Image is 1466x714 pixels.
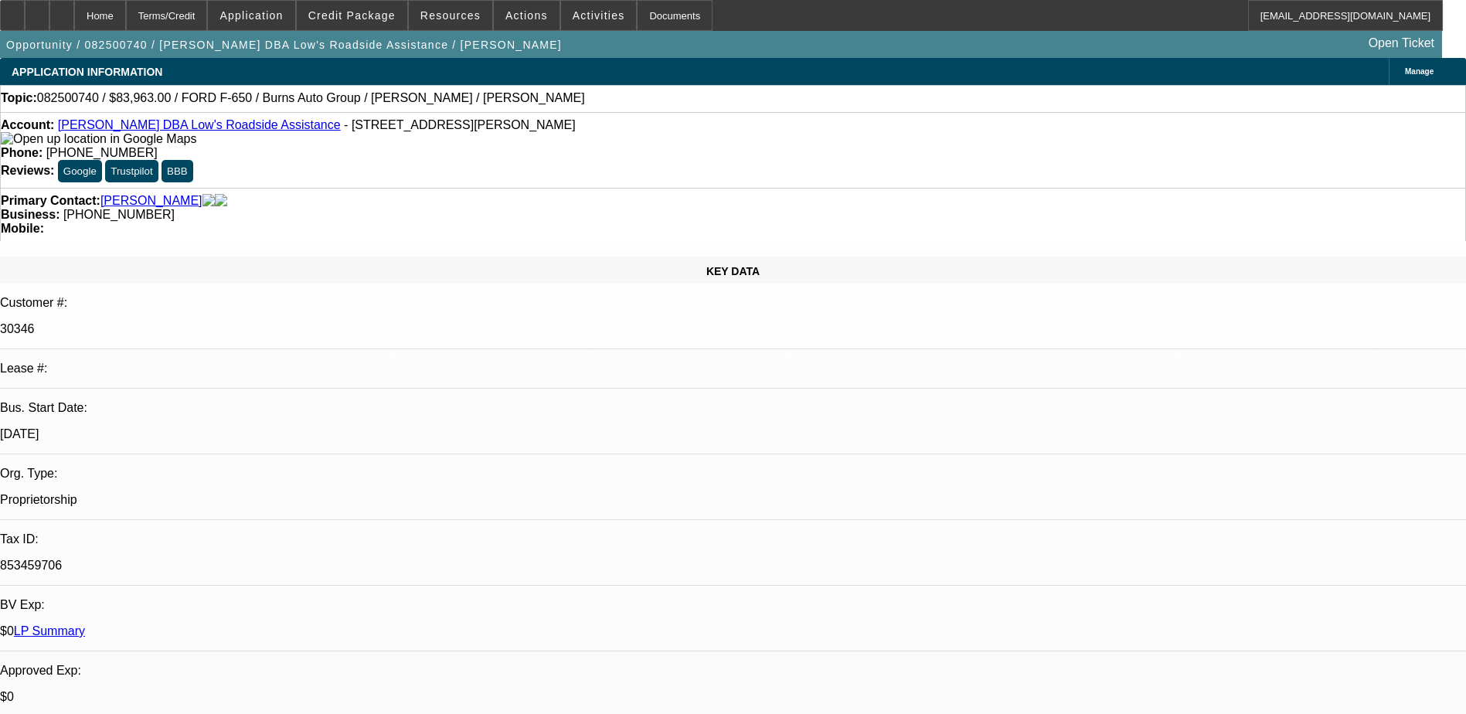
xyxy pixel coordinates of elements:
[208,1,294,30] button: Application
[505,9,548,22] span: Actions
[100,194,202,208] a: [PERSON_NAME]
[58,160,102,182] button: Google
[1,91,37,105] strong: Topic:
[105,160,158,182] button: Trustpilot
[561,1,637,30] button: Activities
[297,1,407,30] button: Credit Package
[1405,67,1434,76] span: Manage
[162,160,193,182] button: BBB
[1,208,60,221] strong: Business:
[308,9,396,22] span: Credit Package
[420,9,481,22] span: Resources
[1,222,44,235] strong: Mobile:
[1,194,100,208] strong: Primary Contact:
[58,118,341,131] a: [PERSON_NAME] DBA Low's Roadside Assistance
[1,132,196,146] img: Open up location in Google Maps
[344,118,576,131] span: - [STREET_ADDRESS][PERSON_NAME]
[219,9,283,22] span: Application
[1,132,196,145] a: View Google Maps
[706,265,760,277] span: KEY DATA
[1362,30,1440,56] a: Open Ticket
[573,9,625,22] span: Activities
[494,1,560,30] button: Actions
[1,118,54,131] strong: Account:
[215,194,227,208] img: linkedin-icon.png
[63,208,175,221] span: [PHONE_NUMBER]
[6,39,562,51] span: Opportunity / 082500740 / [PERSON_NAME] DBA Low's Roadside Assistance / [PERSON_NAME]
[202,194,215,208] img: facebook-icon.png
[1,146,43,159] strong: Phone:
[1,164,54,177] strong: Reviews:
[46,146,158,159] span: [PHONE_NUMBER]
[37,91,585,105] span: 082500740 / $83,963.00 / FORD F-650 / Burns Auto Group / [PERSON_NAME] / [PERSON_NAME]
[12,66,162,78] span: APPLICATION INFORMATION
[409,1,492,30] button: Resources
[14,624,85,637] a: LP Summary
